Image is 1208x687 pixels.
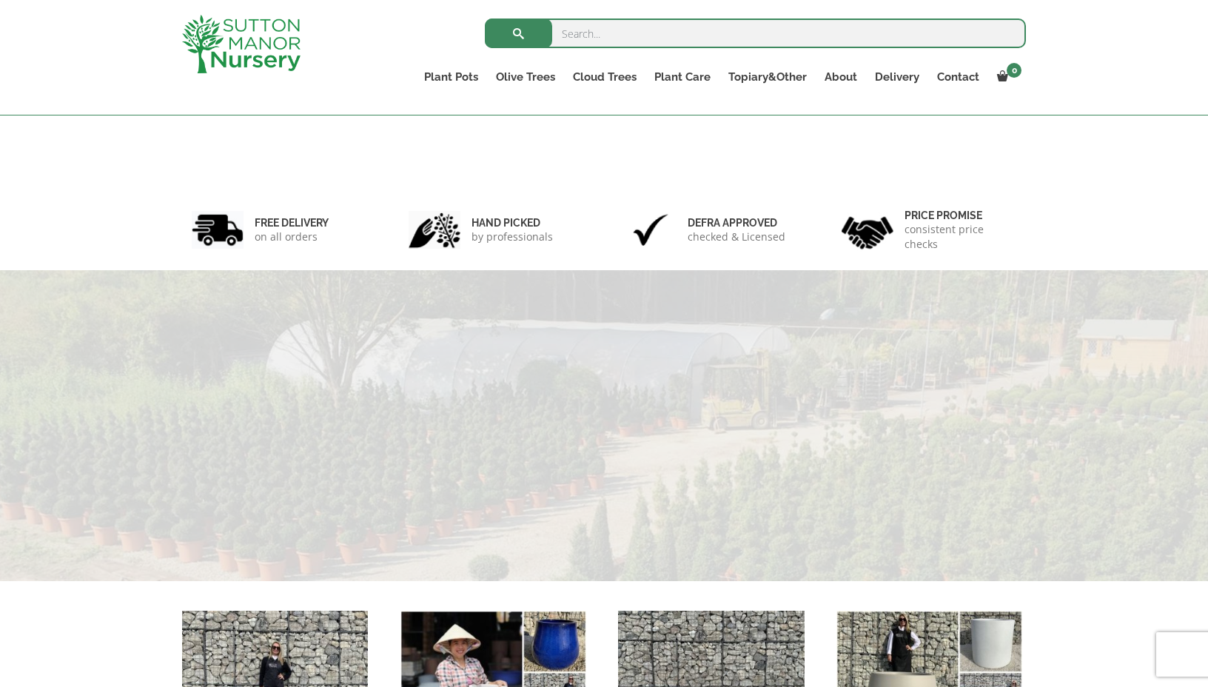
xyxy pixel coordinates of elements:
p: checked & Licensed [688,229,785,244]
a: 0 [988,67,1026,87]
a: Plant Pots [415,67,487,87]
h6: Defra approved [688,216,785,229]
a: Olive Trees [487,67,564,87]
h6: hand picked [472,216,553,229]
a: Contact [928,67,988,87]
a: Delivery [866,67,928,87]
img: logo [182,15,301,73]
span: 0 [1007,63,1021,78]
h6: Price promise [905,209,1017,222]
img: 4.jpg [842,207,893,252]
h6: FREE DELIVERY [255,216,329,229]
a: About [816,67,866,87]
a: Topiary&Other [719,67,816,87]
a: Cloud Trees [564,67,645,87]
a: Plant Care [645,67,719,87]
img: 1.jpg [192,211,244,249]
p: consistent price checks [905,222,1017,252]
img: 2.jpg [409,211,460,249]
p: by professionals [472,229,553,244]
p: on all orders [255,229,329,244]
img: 3.jpg [625,211,677,249]
input: Search... [485,19,1026,48]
